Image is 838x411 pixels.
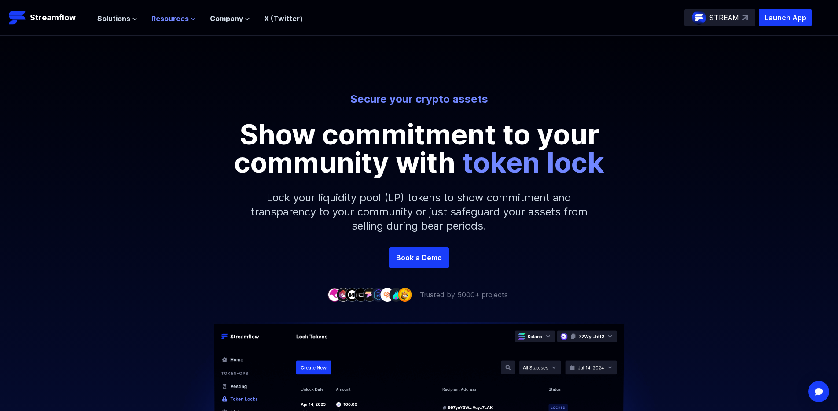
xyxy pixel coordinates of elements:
[327,288,342,301] img: company-1
[420,289,508,300] p: Trusted by 5000+ projects
[264,14,303,23] a: X (Twitter)
[692,11,706,25] img: streamflow-logo-circle.png
[380,288,394,301] img: company-7
[389,288,403,301] img: company-8
[371,288,386,301] img: company-6
[354,288,368,301] img: company-4
[759,9,812,26] button: Launch App
[97,13,130,24] span: Solutions
[210,13,243,24] span: Company
[230,177,608,247] p: Lock your liquidity pool (LP) tokens to show commitment and transparency to your community or jus...
[9,9,26,26] img: Streamflow Logo
[151,13,196,24] button: Resources
[30,11,76,24] p: Streamflow
[808,381,829,402] div: Open Intercom Messenger
[336,288,350,301] img: company-2
[398,288,412,301] img: company-9
[151,13,189,24] span: Resources
[363,288,377,301] img: company-5
[175,92,663,106] p: Secure your crypto assets
[345,288,359,301] img: company-3
[684,9,755,26] a: STREAM
[97,13,137,24] button: Solutions
[210,13,250,24] button: Company
[709,12,739,23] p: STREAM
[462,145,604,179] span: token lock
[742,15,748,20] img: top-right-arrow.svg
[9,9,88,26] a: Streamflow
[389,247,449,268] a: Book a Demo
[221,120,617,177] p: Show commitment to your community with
